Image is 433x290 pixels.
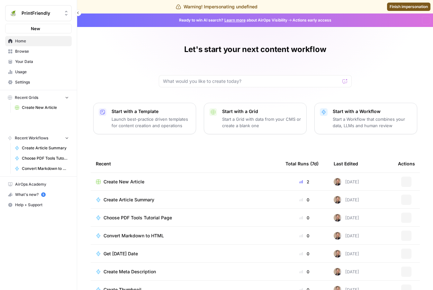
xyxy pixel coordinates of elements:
[334,178,359,186] div: [DATE]
[31,25,40,32] span: New
[285,233,323,239] div: 0
[334,250,341,258] img: jycbel0ffdazcl3gw6lmjdp8n3n9
[96,215,275,221] a: Choose PDF Tools Tutorial Page
[334,214,341,222] img: jycbel0ffdazcl3gw6lmjdp8n3n9
[15,79,69,85] span: Settings
[5,179,72,189] a: AirOps Academy
[22,105,69,110] span: Create New Article
[285,197,323,203] div: 0
[334,268,341,276] img: jycbel0ffdazcl3gw6lmjdp8n3n9
[179,17,287,23] span: Ready to win AI search? about AirOps Visibility
[333,108,412,115] p: Start with a Workflow
[12,143,72,153] a: Create Article Summary
[96,179,275,185] a: Create New Article
[184,44,326,55] h1: Let's start your next content workflow
[224,18,246,22] a: Learn more
[22,10,60,16] span: PrintFriendly
[5,200,72,210] button: Help + Support
[333,116,412,129] p: Start a Workflow that combines your data, LLMs and human review
[5,5,72,21] button: Workspace: PrintFriendly
[204,103,307,134] button: Start with a GridStart a Grid with data from your CMS or create a blank one
[176,4,257,10] div: Warning! Impersonating undefined
[15,202,69,208] span: Help + Support
[22,145,69,151] span: Create Article Summary
[104,179,144,185] span: Create New Article
[22,155,69,161] span: Choose PDF Tools Tutorial Page
[334,250,359,258] div: [DATE]
[7,7,19,19] img: PrintFriendly Logo
[163,78,340,84] input: What would you like to create today?
[112,108,191,115] p: Start with a Template
[104,250,138,257] span: Get [DATE] Date
[314,103,417,134] button: Start with a WorkflowStart a Workflow that combines your data, LLMs and human review
[112,116,191,129] p: Launch best-practice driven templates for content creation and operations
[104,233,164,239] span: Convert Markdown to HTML
[104,197,154,203] span: Create Article Summary
[5,46,72,57] a: Browse
[334,232,359,240] div: [DATE]
[96,233,275,239] a: Convert Markdown to HTML
[96,197,275,203] a: Create Article Summary
[42,193,44,196] text: 5
[12,102,72,113] a: Create New Article
[5,57,72,67] a: Your Data
[5,67,72,77] a: Usage
[222,116,301,129] p: Start a Grid with data from your CMS or create a blank one
[334,232,341,240] img: jycbel0ffdazcl3gw6lmjdp8n3n9
[41,192,46,197] a: 5
[15,48,69,54] span: Browse
[22,166,69,171] span: Convert Markdown to HTML
[15,59,69,65] span: Your Data
[285,179,323,185] div: 2
[5,189,72,200] button: What's new? 5
[15,135,48,141] span: Recent Workflows
[222,108,301,115] p: Start with a Grid
[12,163,72,174] a: Convert Markdown to HTML
[96,250,275,257] a: Get [DATE] Date
[5,36,72,46] a: Home
[15,69,69,75] span: Usage
[5,77,72,87] a: Settings
[15,95,38,101] span: Recent Grids
[334,178,341,186] img: jycbel0ffdazcl3gw6lmjdp8n3n9
[293,17,331,23] span: Actions early access
[285,155,319,172] div: Total Runs (7d)
[5,133,72,143] button: Recent Workflows
[5,93,72,102] button: Recent Grids
[285,215,323,221] div: 0
[93,103,196,134] button: Start with a TemplateLaunch best-practice driven templates for content creation and operations
[334,214,359,222] div: [DATE]
[334,268,359,276] div: [DATE]
[398,155,415,172] div: Actions
[334,196,341,204] img: jycbel0ffdazcl3gw6lmjdp8n3n9
[334,196,359,204] div: [DATE]
[285,268,323,275] div: 0
[15,38,69,44] span: Home
[5,190,71,199] div: What's new?
[285,250,323,257] div: 0
[334,155,358,172] div: Last Edited
[387,3,430,11] a: Finish impersonation
[104,215,172,221] span: Choose PDF Tools Tutorial Page
[96,268,275,275] a: Create Meta Description
[104,268,156,275] span: Create Meta Description
[12,153,72,163] a: Choose PDF Tools Tutorial Page
[390,4,428,10] span: Finish impersonation
[5,24,72,33] button: New
[96,155,275,172] div: Recent
[15,181,69,187] span: AirOps Academy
